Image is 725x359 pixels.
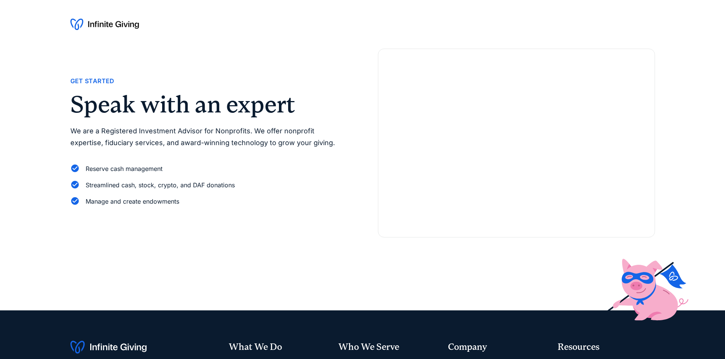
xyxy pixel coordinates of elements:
h2: Speak with an expert [70,93,347,116]
p: We are a Registered Investment Advisor for Nonprofits. We offer nonprofit expertise, fiduciary se... [70,125,347,149]
iframe: Form 0 [390,73,642,225]
div: Streamlined cash, stock, crypto, and DAF donations [86,180,235,190]
div: Who We Serve [338,341,436,354]
div: Company [448,341,545,354]
div: Manage and create endowments [86,196,179,207]
div: Resources [558,341,655,354]
div: What We Do [229,341,326,354]
div: Reserve cash management [86,164,163,174]
div: Get Started [70,76,115,86]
